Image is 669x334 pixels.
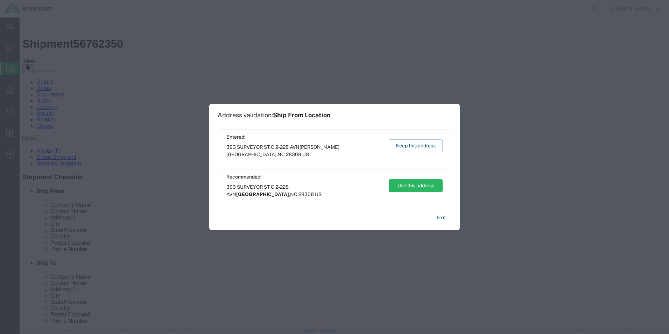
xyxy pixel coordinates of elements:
span: Entered: [226,133,382,141]
span: 28308 [298,192,314,197]
span: US [302,152,309,157]
span: 393 SURVEYOR ST C 2-228 AVN , [226,144,382,158]
h1: Address validation: [218,111,331,119]
span: Ship From Location [273,111,331,119]
button: Keep this address [389,139,443,152]
span: NC [277,152,285,157]
button: Use this address [389,179,443,192]
button: Exit [431,211,451,224]
span: US [315,192,322,197]
span: 393 SURVEYOR ST C 2-228 AVN , [226,183,382,198]
span: [GEOGRAPHIC_DATA] [236,192,289,197]
span: [PERSON_NAME][GEOGRAPHIC_DATA] [226,144,339,157]
span: 28308 [286,152,301,157]
span: NC [290,192,297,197]
span: Recommended: [226,173,382,181]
